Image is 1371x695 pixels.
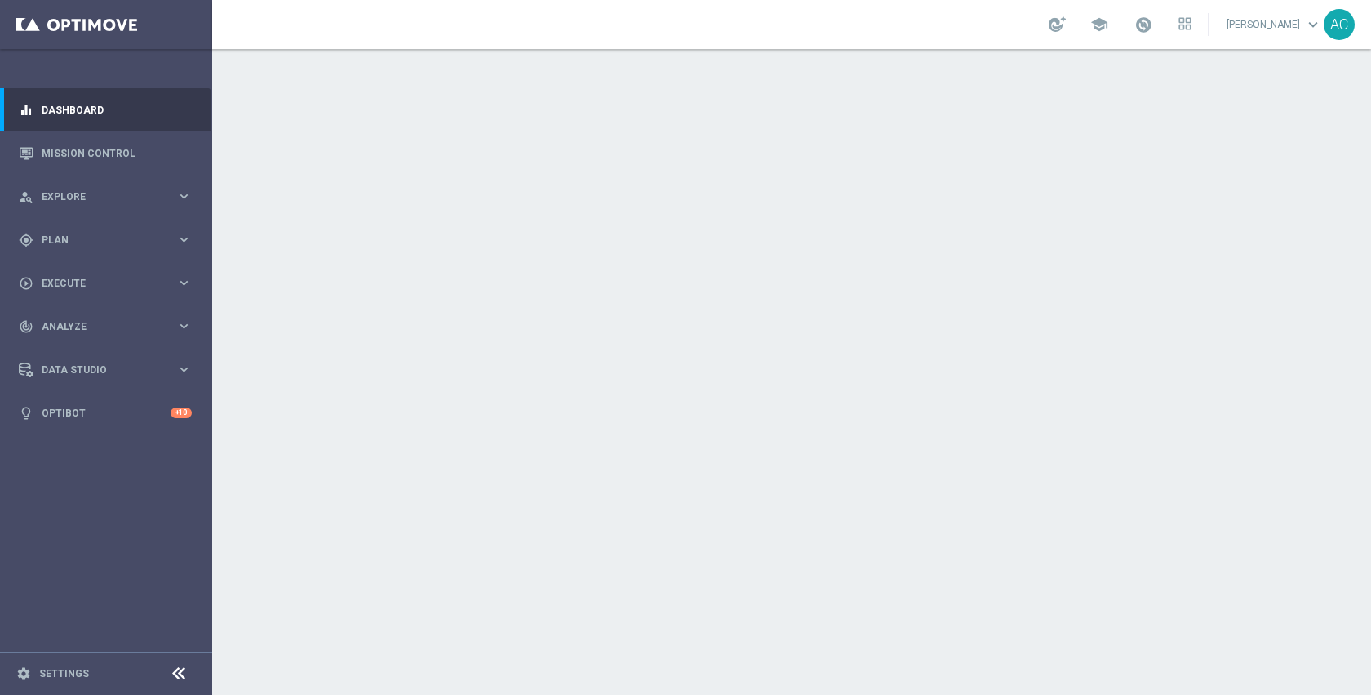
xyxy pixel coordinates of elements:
button: track_changes Analyze keyboard_arrow_right [18,320,193,333]
span: Data Studio [42,365,176,375]
i: gps_fixed [19,233,33,247]
button: person_search Explore keyboard_arrow_right [18,190,193,203]
a: Dashboard [42,88,192,131]
i: person_search [19,189,33,204]
div: Optibot [19,391,192,434]
div: +10 [171,408,192,418]
i: keyboard_arrow_right [176,189,192,204]
a: Optibot [42,391,171,434]
i: lightbulb [19,406,33,421]
span: Execute [42,278,176,288]
i: track_changes [19,319,33,334]
i: keyboard_arrow_right [176,362,192,377]
a: Settings [39,669,89,679]
div: Plan [19,233,176,247]
div: Data Studio [19,363,176,377]
span: Explore [42,192,176,202]
button: Data Studio keyboard_arrow_right [18,363,193,376]
i: keyboard_arrow_right [176,275,192,291]
i: keyboard_arrow_right [176,319,192,334]
i: equalizer [19,103,33,118]
button: lightbulb Optibot +10 [18,407,193,420]
span: school [1090,16,1108,33]
div: Dashboard [19,88,192,131]
a: [PERSON_NAME]keyboard_arrow_down [1225,12,1324,37]
i: keyboard_arrow_right [176,232,192,247]
button: Mission Control [18,147,193,160]
button: gps_fixed Plan keyboard_arrow_right [18,234,193,247]
div: AC [1324,9,1355,40]
div: Mission Control [19,131,192,175]
div: Analyze [19,319,176,334]
span: keyboard_arrow_down [1304,16,1322,33]
div: Explore [19,189,176,204]
a: Mission Control [42,131,192,175]
i: play_circle_outline [19,276,33,291]
button: play_circle_outline Execute keyboard_arrow_right [18,277,193,290]
button: equalizer Dashboard [18,104,193,117]
i: settings [16,666,31,681]
span: Plan [42,235,176,245]
div: Execute [19,276,176,291]
span: Analyze [42,322,176,332]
